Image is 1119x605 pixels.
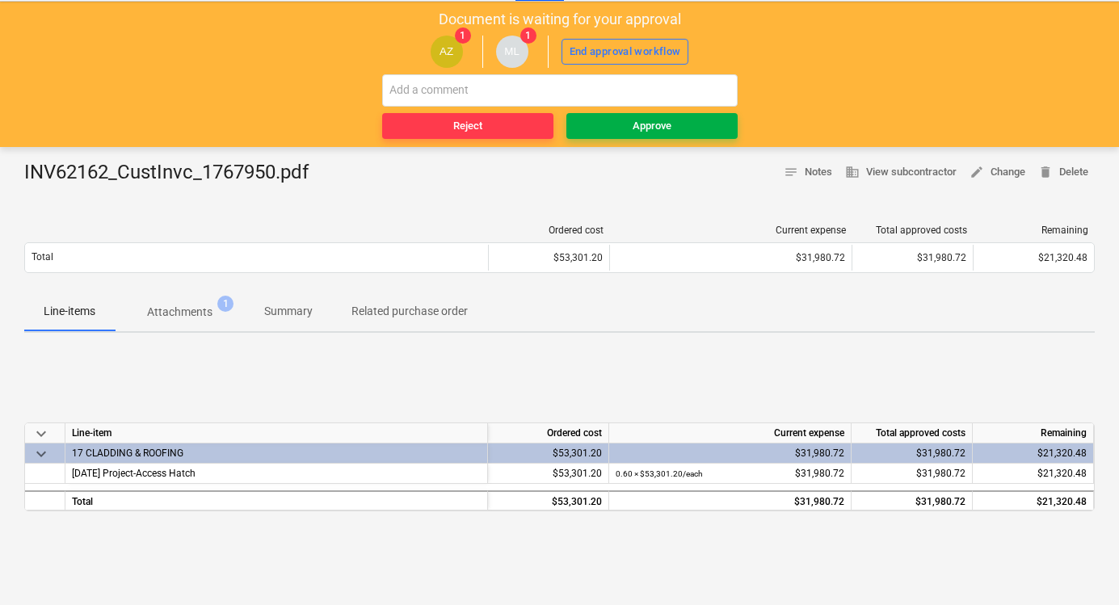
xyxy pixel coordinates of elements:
[616,252,845,263] div: $31,980.72
[858,492,965,512] div: $31,980.72
[44,303,95,320] p: Line-items
[858,464,965,484] div: $31,980.72
[616,225,846,236] div: Current expense
[859,252,966,263] div: $31,980.72
[72,468,196,479] span: 3-17-02 Project-Access Hatch
[970,163,1025,182] span: Change
[520,27,536,44] span: 1
[616,492,844,512] div: $31,980.72
[439,10,681,29] p: Document is waiting for your approval
[147,304,212,321] p: Attachments
[217,296,233,312] span: 1
[980,225,1088,236] div: Remaining
[504,45,520,57] span: ML
[65,423,488,443] div: Line-item
[440,45,453,57] span: AZ
[65,490,488,510] div: Total
[852,423,973,443] div: Total approved costs
[570,43,681,61] div: End approval workflow
[858,443,965,464] div: $31,980.72
[494,492,602,512] div: $53,301.20
[496,36,528,68] div: Matt Lebon
[488,423,609,443] div: Ordered cost
[1038,165,1053,179] span: delete
[979,443,1087,464] div: $21,320.48
[616,464,844,484] div: $31,980.72
[453,117,482,136] div: Reject
[980,252,1087,263] div: $21,320.48
[963,160,1032,185] button: Change
[32,424,51,443] span: keyboard_arrow_down
[494,464,602,484] div: $53,301.20
[784,163,832,182] span: Notes
[455,27,471,44] span: 1
[32,250,53,264] p: Total
[784,165,798,179] span: notes
[979,492,1087,512] div: $21,320.48
[859,225,967,236] div: Total approved costs
[1032,160,1095,185] button: Delete
[1038,163,1088,182] span: Delete
[495,252,603,263] div: $53,301.20
[973,423,1094,443] div: Remaining
[845,165,860,179] span: business
[566,113,738,139] button: Approve
[495,225,604,236] div: Ordered cost
[970,165,984,179] span: edit
[845,163,957,182] span: View subcontractor
[562,39,689,65] button: End approval workflow
[494,443,602,464] div: $53,301.20
[979,464,1087,484] div: $21,320.48
[616,469,703,478] small: 0.60 × $53,301.20 / each
[1038,527,1119,605] iframe: Chat Widget
[351,303,468,320] p: Related purchase order
[839,160,963,185] button: View subcontractor
[382,74,738,107] input: Add a comment
[32,444,51,464] span: keyboard_arrow_down
[616,443,844,464] div: $31,980.72
[72,443,481,463] div: 17 CLADDING & ROOFING
[264,303,313,320] p: Summary
[633,117,671,136] div: Approve
[431,36,463,68] div: Andrew Zheng
[777,160,839,185] button: Notes
[609,423,852,443] div: Current expense
[24,160,322,186] div: INV62162_CustInvc_1767950.pdf
[382,113,553,139] button: Reject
